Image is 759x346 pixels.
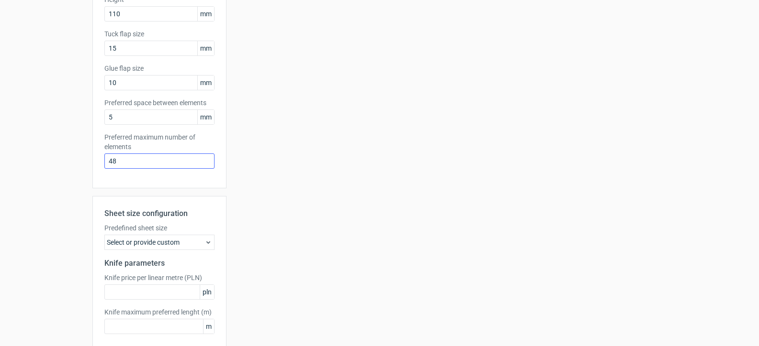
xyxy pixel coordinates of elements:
label: Knife maximum preferred lenght (m) [104,307,215,317]
span: mm [197,41,214,55]
label: Tuck flap size [104,29,215,39]
label: Glue flap size [104,64,215,73]
label: Predefined sheet size [104,223,215,233]
h2: Sheet size configuration [104,208,215,219]
label: Knife price per linear metre (PLN) [104,273,215,282]
span: mm [197,7,214,21]
span: pln [200,285,214,299]
h2: Knife parameters [104,258,215,269]
span: mm [197,110,214,124]
span: m [203,319,214,334]
span: mm [197,76,214,90]
div: Select or provide custom [104,235,215,250]
label: Preferred maximum number of elements [104,132,215,151]
label: Preferred space between elements [104,98,215,108]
